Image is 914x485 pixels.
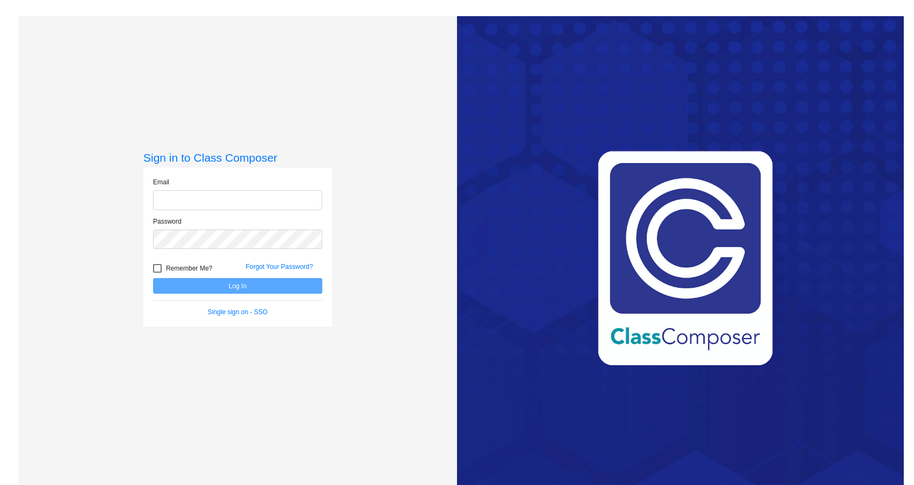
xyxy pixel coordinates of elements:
a: Forgot Your Password? [246,263,313,271]
h3: Sign in to Class Composer [143,151,332,164]
span: Remember Me? [166,262,212,275]
button: Log In [153,278,322,294]
a: Single sign on - SSO [207,308,267,316]
label: Email [153,177,169,187]
label: Password [153,217,182,226]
